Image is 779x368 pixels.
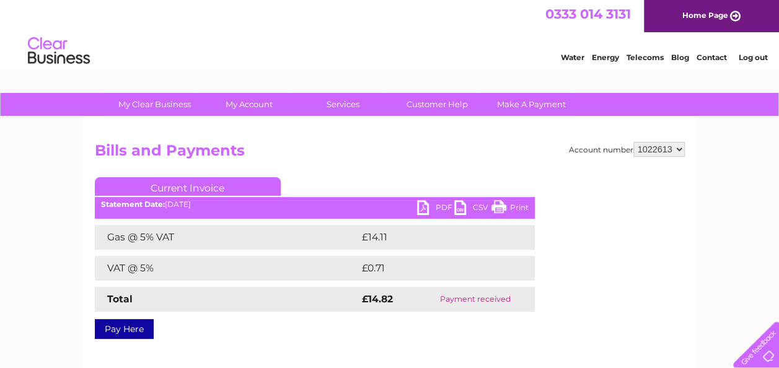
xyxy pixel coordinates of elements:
[95,142,685,165] h2: Bills and Payments
[738,53,767,62] a: Log out
[454,200,491,218] a: CSV
[561,53,584,62] a: Water
[362,293,393,305] strong: £14.82
[416,287,534,312] td: Payment received
[107,293,133,305] strong: Total
[95,225,359,250] td: Gas @ 5% VAT
[95,177,281,196] a: Current Invoice
[101,199,165,209] b: Statement Date:
[97,7,683,60] div: Clear Business is a trading name of Verastar Limited (registered in [GEOGRAPHIC_DATA] No. 3667643...
[198,93,300,116] a: My Account
[480,93,583,116] a: Make A Payment
[292,93,394,116] a: Services
[103,93,206,116] a: My Clear Business
[627,53,664,62] a: Telecoms
[27,32,90,70] img: logo.png
[545,6,631,22] a: 0333 014 3131
[417,200,454,218] a: PDF
[592,53,619,62] a: Energy
[386,93,488,116] a: Customer Help
[671,53,689,62] a: Blog
[359,256,504,281] td: £0.71
[697,53,727,62] a: Contact
[95,256,359,281] td: VAT @ 5%
[491,200,529,218] a: Print
[359,225,506,250] td: £14.11
[95,200,535,209] div: [DATE]
[569,142,685,157] div: Account number
[95,319,154,339] a: Pay Here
